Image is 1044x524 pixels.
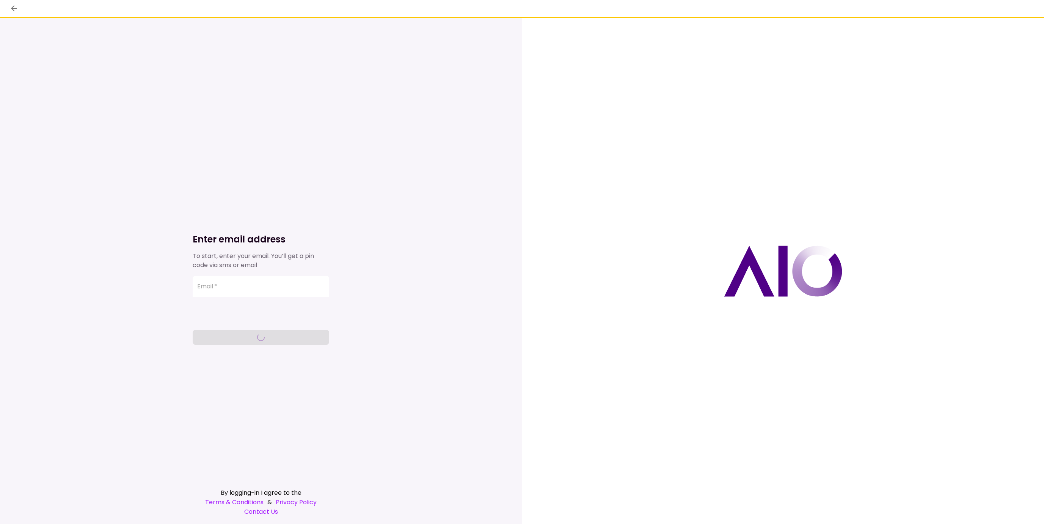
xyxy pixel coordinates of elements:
[193,507,329,516] a: Contact Us
[724,245,842,297] img: AIO logo
[276,497,317,507] a: Privacy Policy
[205,497,264,507] a: Terms & Conditions
[193,497,329,507] div: &
[8,2,20,15] button: back
[193,488,329,497] div: By logging-in I agree to the
[193,252,329,270] div: To start, enter your email. You’ll get a pin code via sms or email
[193,233,329,245] h1: Enter email address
